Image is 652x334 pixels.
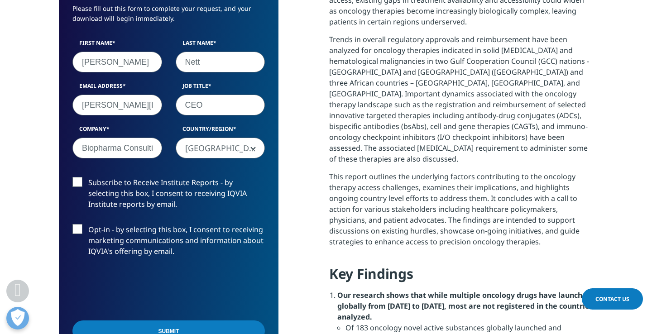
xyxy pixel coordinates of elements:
[176,125,265,138] label: Country/Region
[72,271,210,306] iframe: reCAPTCHA
[329,34,593,171] p: Trends in overall regulatory approvals and reimbursement have been analyzed for oncology therapie...
[72,82,162,95] label: Email Address
[176,138,265,159] span: Mexico
[176,82,265,95] label: Job Title
[176,39,265,52] label: Last Name
[72,224,265,262] label: Opt-in - by selecting this box, I consent to receiving marketing communications and information a...
[72,4,265,30] p: Please fill out this form to complete your request, and your download will begin immediately.
[72,177,265,215] label: Subscribe to Receive Institute Reports - by selecting this box, I consent to receiving IQVIA Inst...
[595,295,629,303] span: Contact Us
[176,138,265,158] span: Mexico
[6,307,29,329] button: Open Preferences
[72,125,162,138] label: Company
[582,288,643,310] a: Contact Us
[337,290,593,322] strong: Our research shows that while multiple oncology drugs have launched globally from [DATE] to [DATE...
[329,265,593,290] h4: Key Findings
[329,171,593,254] p: This report outlines the underlying factors contributing to the oncology therapy access challenge...
[72,39,162,52] label: First Name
